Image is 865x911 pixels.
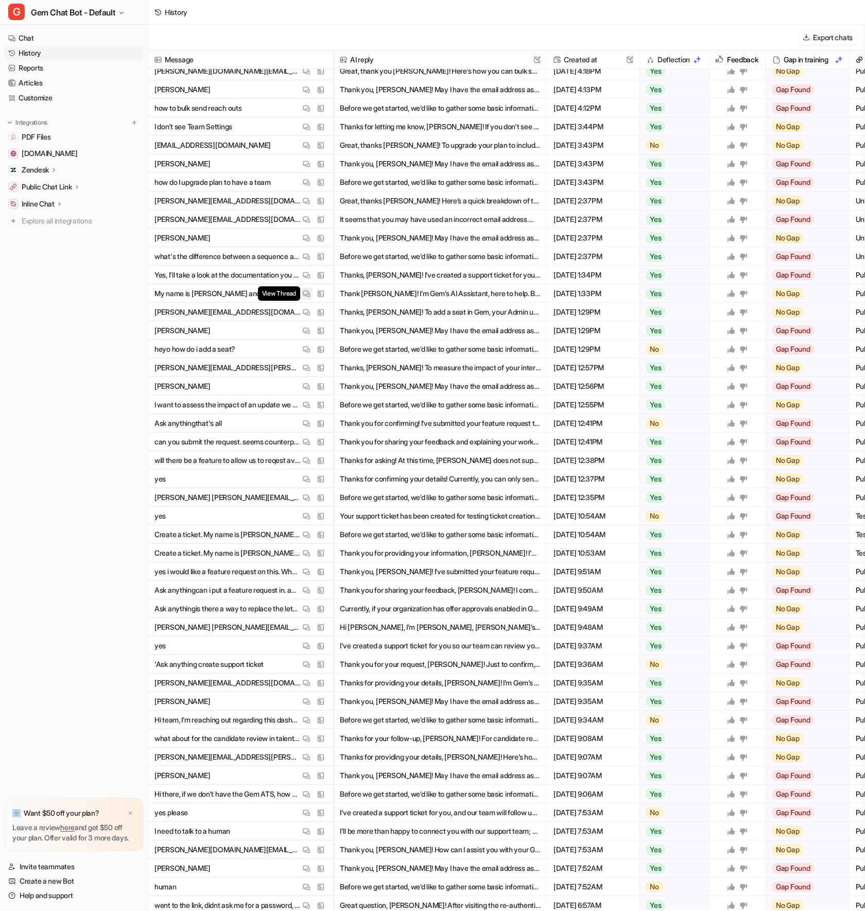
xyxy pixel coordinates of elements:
span: Gap Found [772,511,814,521]
button: Yes [640,618,703,637]
span: [DATE] 10:53AM [551,544,635,562]
span: [DATE] 3:43PM [551,154,635,173]
button: Before we get started, we’d like to gather some basic information to help us identify your accoun... [340,396,541,414]
button: Thank you, [PERSON_NAME]! How can I assist you with your Gem account [DATE]? [340,840,541,859]
button: View Thread [300,287,313,300]
img: star [12,809,21,817]
button: Thank you for confirming! I’ve submitted your feature request to our Product and Engineering team... [340,414,541,433]
span: Gap Found [772,585,814,595]
button: Yes [640,766,703,785]
button: Thanks for your follow-up, [PERSON_NAME]! For candidate review in Talent Pipeline with [PERSON_NA... [340,729,541,748]
button: Yes [640,62,703,80]
span: Gap Found [772,492,814,503]
span: Yes [646,678,665,688]
span: [DATE] 7:52AM [551,878,635,896]
span: Yes [646,307,665,317]
span: Yes [646,529,665,540]
span: [DATE] 12:37PM [551,470,635,488]
span: [DATE] 12:57PM [551,358,635,377]
span: Yes [646,789,665,799]
button: Yes [640,80,703,99]
button: No Gap [766,674,842,692]
span: Yes [646,400,665,410]
button: Gap Found [766,99,842,117]
span: [DATE] 1:29PM [551,340,635,358]
span: [DATE] 9:50AM [551,581,635,599]
span: [DATE] 3:43PM [551,136,635,154]
span: Yes [646,826,665,836]
button: No Gap [766,303,842,321]
img: expand menu [6,119,13,126]
span: Yes [646,863,665,873]
button: Currently, if your organization has offer approvals enabled in Gem, any edits to the offer letter... [340,599,541,618]
span: Gap Found [772,84,814,95]
button: Thanks for providing your details, [PERSON_NAME]! I’m Gem’s AI Assistant and here to help. Here’s... [340,674,541,692]
button: Thanks for letting me know, [PERSON_NAME]! If you don't see the Team Settings option, it's likely... [340,117,541,136]
span: No [646,418,663,428]
button: Gap Found [766,340,842,358]
span: [DATE] 7:53AM [551,803,635,822]
img: status.gem.com [10,150,16,157]
button: Before we get started, we’d like to gather some basic information to help us identify your accoun... [340,173,541,192]
span: Yes [646,770,665,781]
span: [DATE] 9:51AM [551,562,635,581]
button: Before we get started, we’d like to gather some basic information to help us identify your accoun... [340,340,541,358]
button: Great, thanks [PERSON_NAME]! Here’s a quick breakdown of the difference between a sequence and a ... [340,192,541,210]
span: No Gap [772,140,803,150]
span: Gap Found [772,863,814,873]
button: Yes [640,358,703,377]
img: Zendesk [10,167,16,173]
a: Create a new Bot [4,874,144,888]
span: Yes [646,622,665,632]
span: Yes [646,159,665,169]
button: Great, thank you [PERSON_NAME]! Here’s how you can bulk send reach outs in Gem: - Use the Sequenc... [340,62,541,80]
button: Thank you, [PERSON_NAME]! I’ve submitted your feature request to the Gem product team, highlighti... [340,562,541,581]
button: Yes [640,117,703,136]
button: Yes [640,525,703,544]
button: Thank you, [PERSON_NAME]! May I have the email address associated with your Gem account? [340,766,541,785]
span: No [646,715,663,725]
span: Gap Found [772,251,814,262]
button: Thanks, [PERSON_NAME]! I’ve created a support ticket for you and included your Loom video, along ... [340,266,541,284]
button: Gap Found [766,80,842,99]
span: Gap Found [772,789,814,799]
button: Thank you, [PERSON_NAME]! May I have the email address associated with your Gem account? This wil... [340,154,541,173]
button: No Gap [766,358,842,377]
button: Before we get started, we’d like to gather some basic information to help us identify your accoun... [340,247,541,266]
button: Gap Found [766,803,842,822]
span: [DATE] 10:54AM [551,525,635,544]
span: Yes [646,363,665,373]
span: [DATE] 7:53AM [551,822,635,840]
span: Yes [646,103,665,113]
span: Yes [646,733,665,744]
button: Yes [640,303,703,321]
span: [DATE] 12:55PM [551,396,635,414]
button: Gap Found [766,878,842,896]
span: No Gap [772,363,803,373]
span: No Gap [772,733,803,744]
span: No Gap [772,548,803,558]
span: No Gap [772,233,803,243]
button: Yes [640,154,703,173]
button: Yes [640,321,703,340]
span: [DATE] 12:35PM [551,488,635,507]
button: Yes [640,562,703,581]
span: [DATE] 3:43PM [551,173,635,192]
span: Yes [646,604,665,614]
button: Yes [640,822,703,840]
button: Yes [640,396,703,414]
button: Yes [640,284,703,303]
button: No [640,711,703,729]
button: Yes [640,173,703,192]
span: Yes [646,288,665,299]
span: [DATE] 9:37AM [551,637,635,655]
span: Yes [646,196,665,206]
button: Thank [PERSON_NAME]! I’m Gem’s AI Assistant, here to help. Before we get started, we’d like to ga... [340,284,541,303]
span: [DATE] 2:37PM [551,192,635,210]
button: Yes [640,748,703,766]
button: Gap Found [766,154,842,173]
img: Public Chat Link [10,184,16,190]
button: No Gap [766,822,842,840]
span: [DATE] 9:07AM [551,766,635,785]
span: [DATE] 9:49AM [551,599,635,618]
